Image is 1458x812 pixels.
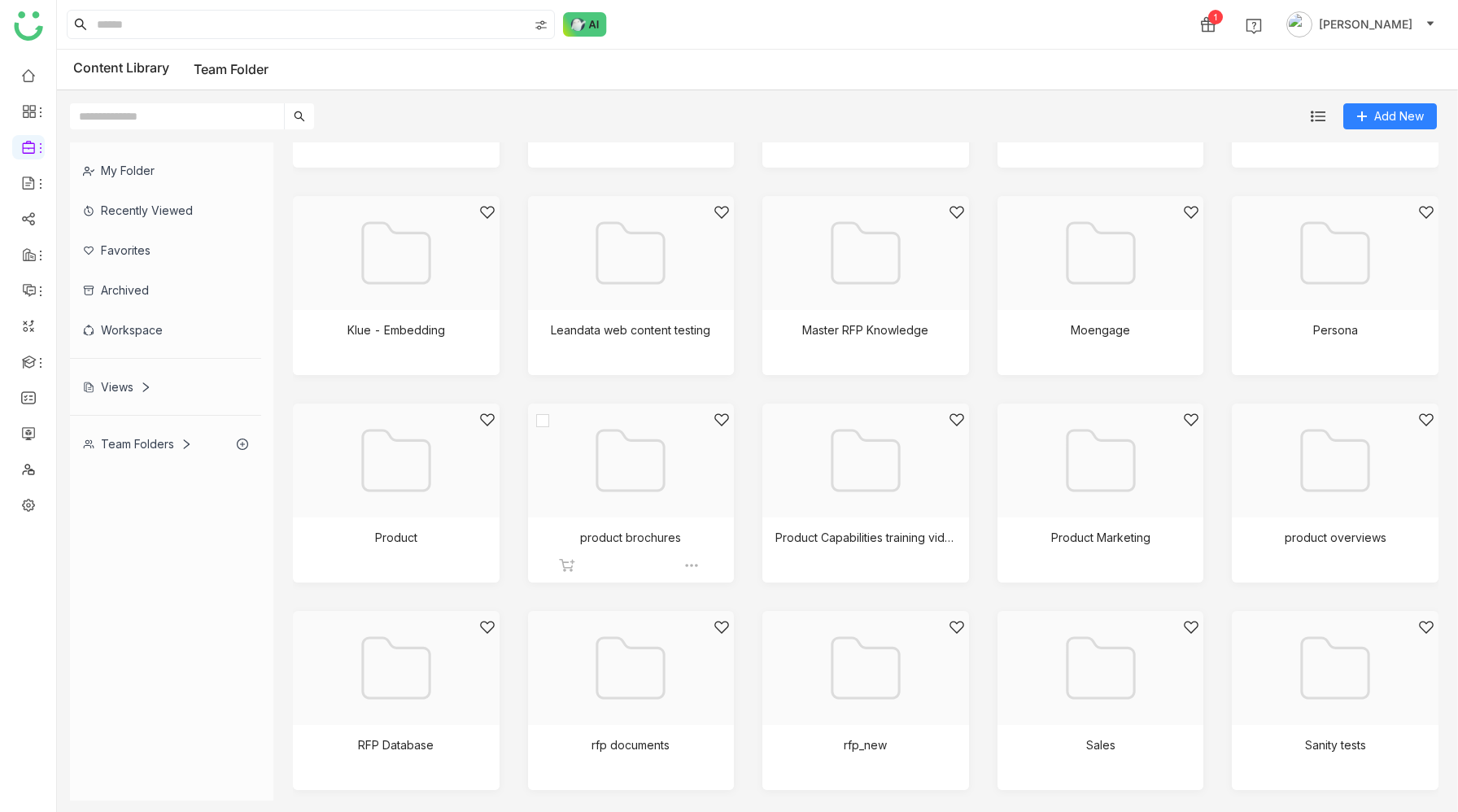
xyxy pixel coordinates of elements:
div: Klue - Embedding [347,323,445,337]
img: help.svg [1246,18,1262,34]
div: Archived [70,270,261,310]
img: Folder [1060,212,1142,294]
div: rfp documents [591,738,670,752]
img: Folder [1294,627,1376,709]
img: Folder [356,627,437,709]
img: Folder [590,212,671,294]
div: Team Folders [83,437,192,451]
img: Folder [1060,627,1142,709]
img: logo [14,11,43,41]
img: Folder [356,420,437,501]
div: Sales [1086,738,1115,752]
div: Leandata web content testing [551,323,710,337]
div: Sanity tests [1305,738,1366,752]
img: more-options.svg [683,557,700,574]
div: Product Capabilities training videos [775,530,956,544]
span: Add New [1374,107,1424,125]
div: Master RFP Knowledge [802,323,928,337]
div: rfp_new [844,738,887,752]
div: 1 [1208,10,1223,24]
img: Folder [825,627,906,709]
div: My Folder [70,151,261,190]
img: Folder [1294,420,1376,501]
img: Folder [825,212,906,294]
img: avatar [1286,11,1312,37]
div: product overviews [1285,530,1386,544]
img: ask-buddy-normal.svg [563,12,607,37]
img: add_to_share_grey.svg [559,557,575,574]
img: Folder [1294,212,1376,294]
span: [PERSON_NAME] [1319,15,1412,33]
div: Views [83,380,151,394]
div: Moengage [1071,323,1130,337]
a: Team Folder [194,61,268,77]
div: Product [375,530,417,544]
div: Workspace [70,310,261,350]
button: [PERSON_NAME] [1283,11,1438,37]
div: Recently Viewed [70,190,261,230]
img: Folder [825,420,906,501]
div: Content Library [73,59,268,80]
img: search-type.svg [535,19,548,32]
img: Folder [1060,420,1142,501]
div: RFP Database [358,738,434,752]
img: Folder [356,212,437,294]
button: Add New [1343,103,1437,129]
img: Folder [590,627,671,709]
div: Product Marketing [1051,530,1150,544]
div: Persona [1313,323,1358,337]
div: Favorites [70,230,261,270]
img: list.svg [1311,109,1325,124]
